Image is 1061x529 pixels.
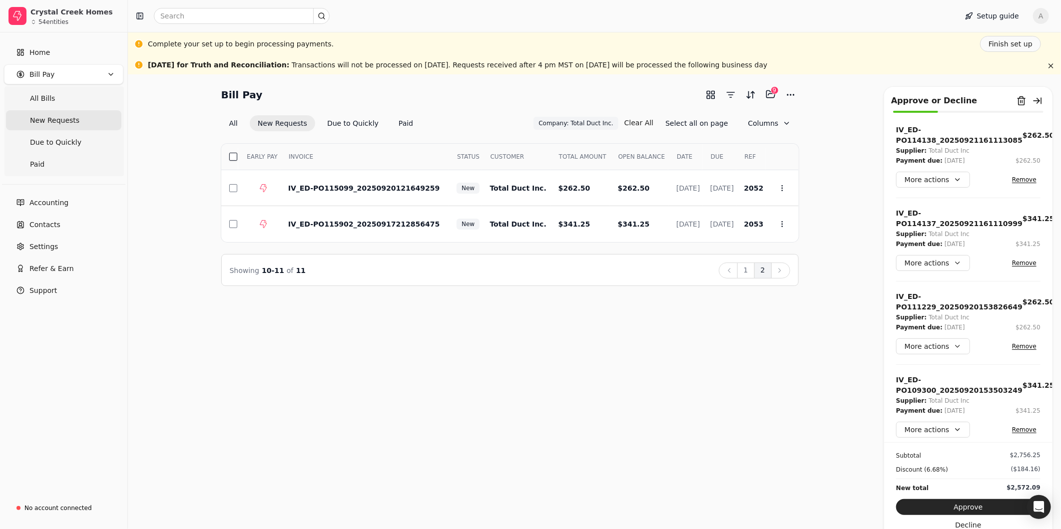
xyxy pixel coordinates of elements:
[896,125,1023,146] div: IV_ED-PO114138_20250921161113085
[1016,322,1041,332] button: $262.50
[929,396,970,406] div: Total Duct Inc
[1008,174,1041,186] button: Remove
[743,87,759,103] button: Sort
[1023,214,1055,224] div: $341.25
[1033,8,1049,24] button: A
[1023,380,1055,391] div: $341.25
[30,159,44,170] span: Paid
[896,172,970,188] button: More actions
[538,119,613,128] span: Company: Total Duct Inc.
[4,215,123,235] a: Contacts
[896,322,943,332] div: Payment due:
[247,152,277,161] span: EARLY PAY
[4,237,123,257] a: Settings
[945,239,965,249] div: [DATE]
[624,115,653,131] button: Clear All
[462,184,475,193] span: New
[710,220,734,228] span: [DATE]
[250,115,315,131] button: New Requests
[896,465,948,475] div: Discount (6.68%)
[740,115,799,131] button: Column visibility settings
[896,499,1041,515] button: Approve
[30,7,119,17] div: Crystal Creek Homes
[896,229,927,239] div: Supplier:
[1023,130,1055,141] div: $262.50
[30,93,55,104] span: All Bills
[657,115,736,131] button: Select all on page
[896,422,970,438] button: More actions
[29,264,74,274] span: Refer & Earn
[4,42,123,62] a: Home
[771,86,779,94] div: 9
[1027,495,1051,519] div: Open Intercom Messenger
[491,152,525,161] span: CUSTOMER
[1016,323,1041,332] div: $262.50
[490,220,546,228] span: Total Duct Inc.
[945,322,965,332] div: [DATE]
[896,375,1023,396] div: IV_ED-PO109300_20250920153503249
[929,146,970,156] div: Total Duct Inc
[221,115,422,131] div: Invoice filter options
[1008,257,1041,269] button: Remove
[1016,240,1041,249] div: $341.25
[676,220,700,228] span: [DATE]
[1023,375,1055,396] button: $341.25
[533,117,618,130] button: Company: Total Duct Inc.
[490,184,546,192] span: Total Duct Inc.
[462,220,475,229] span: New
[296,266,306,274] span: 11
[1023,297,1055,307] div: $262.50
[1016,156,1041,165] div: $262.50
[1010,451,1041,460] div: $2,756.25
[4,280,123,300] button: Support
[29,285,57,296] span: Support
[676,184,700,192] span: [DATE]
[24,504,92,513] div: No account connected
[710,184,734,192] span: [DATE]
[221,87,263,103] h2: Bill Pay
[289,152,313,161] span: INVOICE
[1008,340,1041,352] button: Remove
[896,255,970,271] button: More actions
[457,152,480,161] span: STATUS
[558,184,590,192] span: $262.50
[288,220,440,228] span: IV_ED-PO115902_20250917212856475
[558,220,590,228] span: $341.25
[6,88,121,108] a: All Bills
[896,396,927,406] div: Supplier:
[148,60,767,70] div: Transactions will not be processed on [DATE]. Requests received after 4 pm MST on [DATE] will be ...
[29,47,50,58] span: Home
[30,137,81,148] span: Due to Quickly
[1008,424,1041,436] button: Remove
[929,312,970,322] div: Total Duct Inc
[30,115,79,126] span: New Requests
[896,406,943,416] div: Payment due:
[262,266,284,274] span: 10 - 11
[391,115,421,131] button: Paid
[945,406,965,416] div: [DATE]
[763,86,779,102] button: Batch (9)
[1016,156,1041,166] button: $262.50
[4,193,123,213] a: Accounting
[154,8,330,24] input: Search
[677,152,692,161] span: DATE
[6,132,121,152] a: Due to Quickly
[319,115,387,131] button: Due to Quickly
[711,152,724,161] span: DUE
[1007,483,1041,492] div: $2,572.09
[896,239,943,249] div: Payment due:
[896,483,929,493] div: New total
[29,220,60,230] span: Contacts
[29,69,54,80] span: Bill Pay
[896,312,927,322] div: Supplier:
[6,154,121,174] a: Paid
[559,152,606,161] span: TOTAL AMOUNT
[744,220,764,228] span: 2053
[1016,406,1041,415] div: $341.25
[896,208,1023,229] div: IV_ED-PO114137_20250921161110999
[1023,208,1055,229] button: $341.25
[38,19,68,25] div: 54 entities
[29,242,58,252] span: Settings
[737,263,755,278] button: 1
